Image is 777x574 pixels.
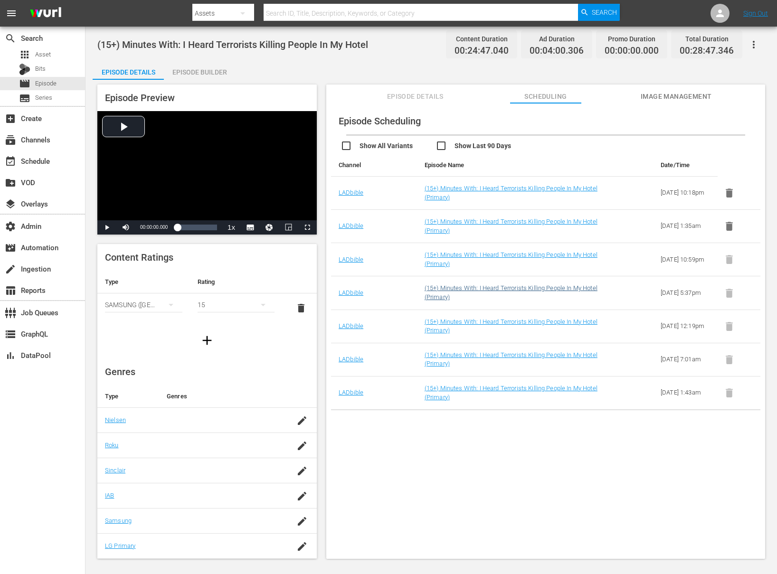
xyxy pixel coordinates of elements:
span: Episode Details [379,91,451,103]
div: SAMSUNG ([GEOGRAPHIC_DATA] (Republic of)) [105,292,182,318]
span: Episode [19,78,30,89]
td: [DATE] 1:43am [653,376,718,409]
span: Episode Scheduling [339,115,421,127]
span: Ingestion [5,263,16,275]
span: 00:04:00.306 [530,46,584,56]
span: Asset [19,49,30,60]
span: Episode [35,79,57,88]
button: Jump To Time [260,220,279,235]
a: Nielsen [105,416,126,423]
span: Series [19,93,30,104]
th: Episode Name [417,154,610,177]
button: Search [578,4,620,21]
a: LADbible [339,222,363,229]
td: [DATE] 5:37pm [653,276,718,310]
a: LADbible [339,322,363,329]
button: Episode Details [93,61,164,80]
div: Bits [19,64,30,75]
td: [DATE] 7:01am [653,343,718,376]
div: Progress Bar [177,225,217,230]
table: simple table [97,271,317,323]
span: Search [5,33,16,44]
button: delete [290,297,313,320]
a: Samsung [105,517,132,524]
div: Episode Builder [164,61,235,84]
span: 00:00:00.000 [140,225,168,230]
a: (15+) Minutes With: I Heard Terrorists Killing People In My Hotel (Primary) [425,284,597,301]
a: LADbible [339,289,363,296]
th: Date/Time [653,154,718,177]
div: Content Duration [455,32,509,46]
a: LADbible [339,389,363,396]
a: (15+) Minutes With: I Heard Terrorists Killing People In My Hotel (Primary) [425,351,597,367]
a: LADbible [339,189,363,196]
span: 00:00:00.000 [605,46,659,56]
th: Rating [190,271,283,293]
div: Episode Details [93,61,164,84]
a: Sinclair [105,467,125,474]
a: LADbible [339,356,363,363]
span: Schedule [5,156,16,167]
td: [DATE] 10:59pm [653,243,718,276]
span: menu [6,8,17,19]
span: Genres [105,366,135,377]
th: Type [97,271,190,293]
td: [DATE] 12:19pm [653,310,718,343]
span: 00:24:47.040 [455,46,509,56]
span: 00:28:47.346 [680,46,734,56]
button: Mute [116,220,135,235]
a: Roku [105,442,119,449]
a: (15+) Minutes With: I Heard Terrorists Killing People In My Hotel (Primary) [425,218,597,234]
div: Ad Duration [530,32,584,46]
button: Fullscreen [298,220,317,235]
div: Total Duration [680,32,734,46]
a: (15+) Minutes With: I Heard Terrorists Killing People In My Hotel (Primary) [425,251,597,267]
a: (15+) Minutes With: I Heard Terrorists Killing People In My Hotel (Primary) [425,185,597,201]
a: IAB [105,492,114,499]
td: [DATE] 10:18pm [653,177,718,210]
th: Type [97,385,159,408]
span: Create [5,113,16,124]
button: Play [97,220,116,235]
div: Video Player [97,111,317,235]
a: Sign Out [743,9,768,17]
span: Search [592,4,617,21]
img: ans4CAIJ8jUAAAAAAAAAAAAAAAAAAAAAAAAgQb4GAAAAAAAAAAAAAAAAAAAAAAAAJMjXAAAAAAAAAAAAAAAAAAAAAAAAgAT5G... [23,2,68,25]
button: Episode Builder [164,61,235,80]
span: Channels [5,134,16,146]
div: Promo Duration [605,32,659,46]
span: delete [295,302,307,314]
span: Episode Preview [105,92,175,104]
a: LADbible [339,256,363,263]
span: Admin [5,221,16,232]
span: Content Ratings [105,252,173,263]
span: Series [35,93,52,103]
a: (15+) Minutes With: I Heard Terrorists Killing People In My Hotel (Primary) [425,318,597,334]
span: (15+) Minutes With: I Heard Terrorists Killing People In My Hotel [97,39,368,50]
span: Overlays [5,198,16,210]
button: Playback Rate [222,220,241,235]
th: Genres [159,385,287,408]
span: VOD [5,177,16,188]
td: [DATE] 1:35am [653,210,718,243]
a: (15+) Minutes With: I Heard Terrorists Killing People In My Hotel (Primary) [425,385,597,401]
button: Picture-in-Picture [279,220,298,235]
span: Automation [5,242,16,254]
span: Scheduling [510,91,581,103]
span: DataPool [5,350,16,361]
span: Bits [35,64,46,74]
span: GraphQL [5,329,16,340]
a: LG Primary [105,542,135,549]
span: Asset [35,50,51,59]
div: 15 [198,292,275,318]
button: Subtitles [241,220,260,235]
span: Reports [5,285,16,296]
span: Job Queues [5,307,16,319]
span: Image Management [641,91,712,103]
th: Channel [331,154,417,177]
